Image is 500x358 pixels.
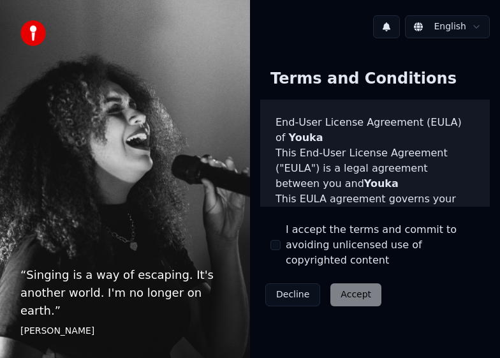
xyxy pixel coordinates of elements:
[260,59,467,100] div: Terms and Conditions
[20,266,230,320] p: “ Singing is a way of escaping. It's another world. I'm no longer on earth. ”
[276,115,474,145] h3: End-User License Agreement (EULA) of
[364,177,399,190] span: Youka
[265,283,320,306] button: Decline
[289,131,323,144] span: Youka
[20,325,230,338] footer: [PERSON_NAME]
[276,191,474,283] p: This EULA agreement governs your acquisition and use of our software ("Software") directly from o...
[276,145,474,191] p: This End-User License Agreement ("EULA") is a legal agreement between you and
[286,222,480,268] label: I accept the terms and commit to avoiding unlicensed use of copyrighted content
[20,20,46,46] img: youka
